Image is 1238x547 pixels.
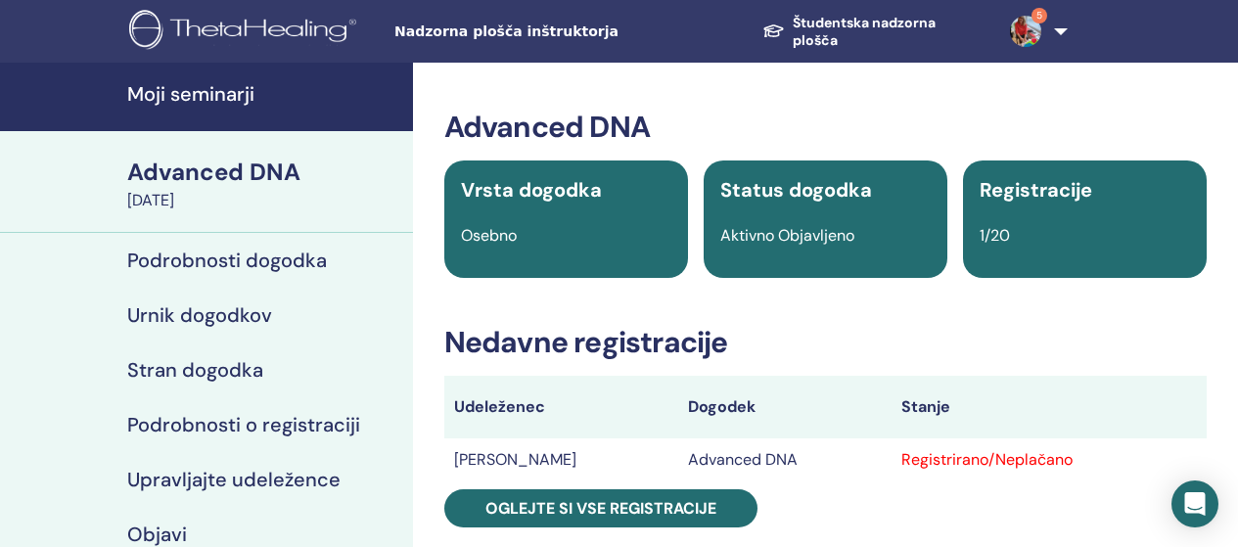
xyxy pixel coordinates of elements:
span: Oglejte si vse registracije [485,498,716,519]
th: Udeleženec [444,376,678,438]
a: Oglejte si vse registracije [444,489,757,527]
h4: Upravljajte udeležence [127,468,341,491]
div: Advanced DNA [127,156,401,189]
h4: Podrobnosti o registraciji [127,413,360,436]
a: Študentska nadzorna plošča [747,5,994,59]
span: 5 [1032,8,1047,23]
img: logo.png [129,10,363,54]
h3: Advanced DNA [444,110,1207,145]
h3: Nedavne registracije [444,325,1207,360]
h4: Podrobnosti dogodka [127,249,327,272]
span: Nadzorna plošča inštruktorja [394,22,688,42]
div: Open Intercom Messenger [1171,480,1218,527]
div: Registrirano/Neplačano [901,448,1197,472]
th: Dogodek [678,376,892,438]
span: Status dogodka [720,177,872,203]
span: Aktivno Objavljeno [720,225,854,246]
td: [PERSON_NAME] [444,438,678,481]
h4: Moji seminarji [127,82,401,106]
td: Advanced DNA [678,438,892,481]
h4: Objavi [127,523,187,546]
span: Vrsta dogodka [461,177,602,203]
img: graduation-cap-white.svg [762,23,785,38]
h4: Stran dogodka [127,358,263,382]
img: default.jpg [1010,16,1041,47]
h4: Urnik dogodkov [127,303,272,327]
span: 1/20 [980,225,1010,246]
th: Stanje [892,376,1207,438]
a: Advanced DNA[DATE] [115,156,413,212]
span: Registracije [980,177,1092,203]
span: Osebno [461,225,517,246]
div: [DATE] [127,189,401,212]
